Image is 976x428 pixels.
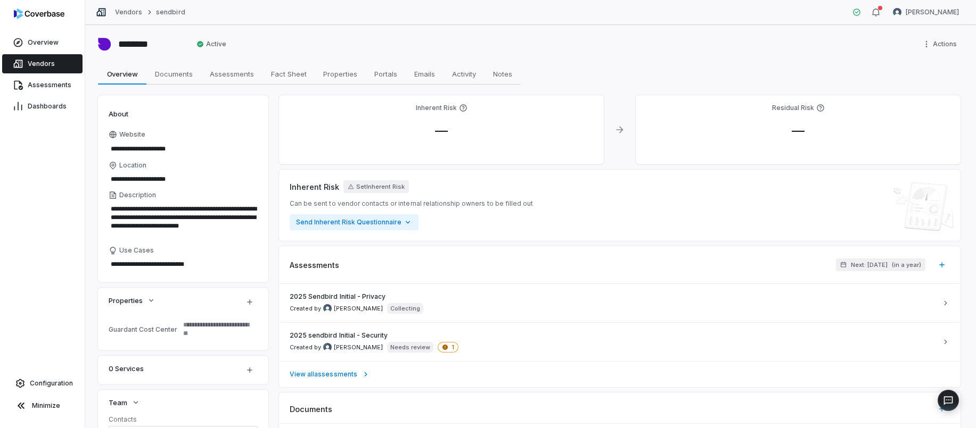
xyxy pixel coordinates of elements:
[30,379,73,388] span: Configuration
[323,304,332,313] img: Justin Trimachi avatar
[109,325,179,333] div: Guardant Cost Center
[28,81,71,89] span: Assessments
[448,67,480,81] span: Activity
[196,40,226,48] span: Active
[290,292,386,301] span: 2025 Sendbird Initial - Privacy
[290,214,419,230] button: Send Inherent Risk Questionnaire
[343,180,409,193] button: SetInherent Risk
[390,343,430,351] p: Needs review
[783,123,813,138] span: —
[290,404,332,415] span: Documents
[836,258,925,271] button: Next: [DATE](in a year)
[4,395,80,416] button: Minimize
[28,102,67,111] span: Dashboards
[279,361,961,387] a: View allassessments
[919,36,963,52] button: More actions
[906,8,959,16] span: [PERSON_NAME]
[290,370,357,379] span: View all assessments
[109,398,127,407] span: Team
[772,104,814,112] h4: Residual Risk
[119,130,145,139] span: Website
[119,246,154,255] span: Use Cases
[109,257,258,272] textarea: Use Cases
[410,67,439,81] span: Emails
[323,343,332,351] img: Arun Muthu avatar
[279,284,961,322] a: 2025 Sendbird Initial - PrivacyCreated by Justin Trimachi avatar[PERSON_NAME]Collecting
[2,75,83,95] a: Assessments
[416,104,457,112] h4: Inherent Risk
[2,54,83,73] a: Vendors
[290,181,339,192] span: Inherent Risk
[109,202,258,242] textarea: Description
[319,67,362,81] span: Properties
[279,322,961,361] a: 2025 sendbird Initial - SecurityCreated by Arun Muthu avatar[PERSON_NAME]Needs review1
[438,342,458,353] span: 1
[4,374,80,393] a: Configuration
[109,415,258,424] dt: Contacts
[119,191,156,199] span: Description
[2,97,83,116] a: Dashboards
[103,67,142,81] span: Overview
[893,8,901,16] img: Justin Trimachi avatar
[156,8,185,16] a: sendbird
[390,304,420,313] p: Collecting
[109,296,143,305] span: Properties
[290,259,339,271] span: Assessments
[151,67,197,81] span: Documents
[427,123,456,138] span: —
[290,343,383,351] span: Created by
[115,8,142,16] a: Vendors
[28,38,59,47] span: Overview
[887,4,965,20] button: Justin Trimachi avatar[PERSON_NAME]
[290,304,383,313] span: Created by
[851,261,888,269] span: Next: [DATE]
[334,343,383,351] span: [PERSON_NAME]
[109,109,128,119] span: About
[206,67,258,81] span: Assessments
[105,291,159,310] button: Properties
[14,9,64,19] img: logo-D7KZi-bG.svg
[32,401,60,410] span: Minimize
[370,67,401,81] span: Portals
[334,305,383,313] span: [PERSON_NAME]
[892,261,921,269] span: ( in a year )
[290,331,388,340] span: 2025 sendbird Initial - Security
[489,67,516,81] span: Notes
[290,199,533,208] span: Can be sent to vendor contacts or internal relationship owners to be filled out
[267,67,311,81] span: Fact Sheet
[105,393,143,412] button: Team
[109,141,240,156] input: Website
[28,60,55,68] span: Vendors
[109,172,258,187] input: Location
[2,33,83,52] a: Overview
[119,161,146,170] span: Location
